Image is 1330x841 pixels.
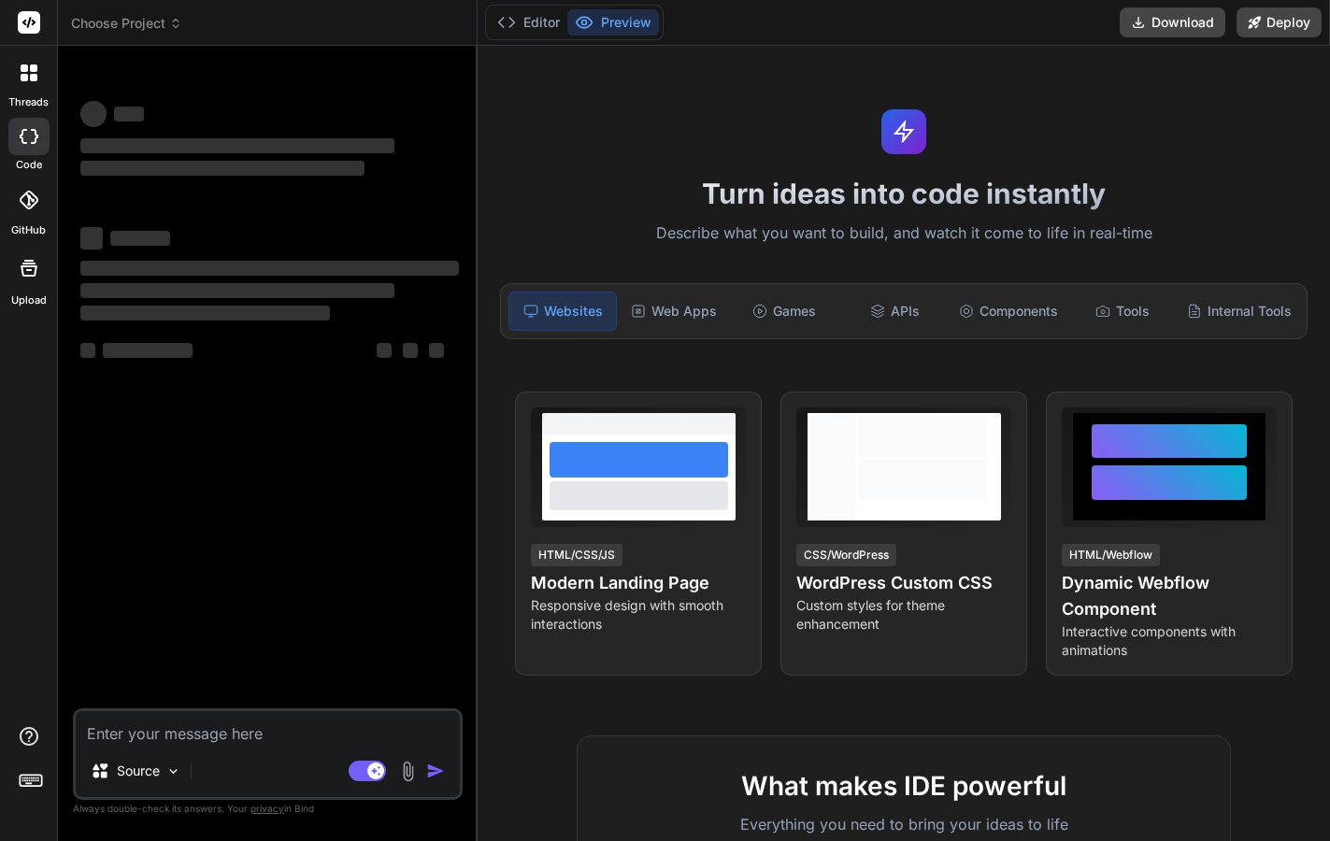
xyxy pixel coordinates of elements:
p: Responsive design with smooth interactions [531,596,746,634]
img: attachment [397,761,419,782]
h4: Modern Landing Page [531,570,746,596]
span: ‌ [80,283,394,298]
p: Custom styles for theme enhancement [796,596,1011,634]
div: HTML/Webflow [1062,544,1160,566]
div: Internal Tools [1180,292,1299,331]
label: Upload [11,292,47,308]
div: Websites [508,292,617,331]
div: Components [951,292,1065,331]
span: ‌ [80,343,95,358]
h1: Turn ideas into code instantly [489,177,1319,210]
p: Interactive components with animations [1062,622,1277,660]
span: ‌ [110,231,170,246]
h4: Dynamic Webflow Component [1062,570,1277,622]
span: ‌ [80,261,459,276]
button: Preview [567,9,659,36]
label: GitHub [11,222,46,238]
div: CSS/WordPress [796,544,896,566]
button: Download [1120,7,1225,37]
p: Source [117,762,160,780]
span: ‌ [80,138,394,153]
p: Always double-check its answers. Your in Bind [73,800,463,818]
button: Editor [490,9,567,36]
h2: What makes IDE powerful [608,766,1200,805]
span: ‌ [80,101,107,127]
span: ‌ [80,227,103,249]
span: ‌ [80,161,365,176]
img: icon [426,762,445,780]
span: ‌ [80,306,330,321]
p: Everything you need to bring your ideas to life [608,813,1200,835]
span: privacy [250,803,284,814]
span: Choose Project [71,14,182,33]
div: Tools [1069,292,1176,331]
label: threads [8,94,49,110]
span: ‌ [429,343,444,358]
div: HTML/CSS/JS [531,544,622,566]
span: ‌ [114,107,144,121]
div: APIs [841,292,948,331]
label: code [16,157,42,173]
span: ‌ [403,343,418,358]
div: Web Apps [621,292,727,331]
p: Describe what you want to build, and watch it come to life in real-time [489,221,1319,246]
span: ‌ [103,343,193,358]
span: ‌ [377,343,392,358]
button: Deploy [1237,7,1322,37]
div: Games [731,292,837,331]
h4: WordPress Custom CSS [796,570,1011,596]
img: Pick Models [165,763,181,779]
